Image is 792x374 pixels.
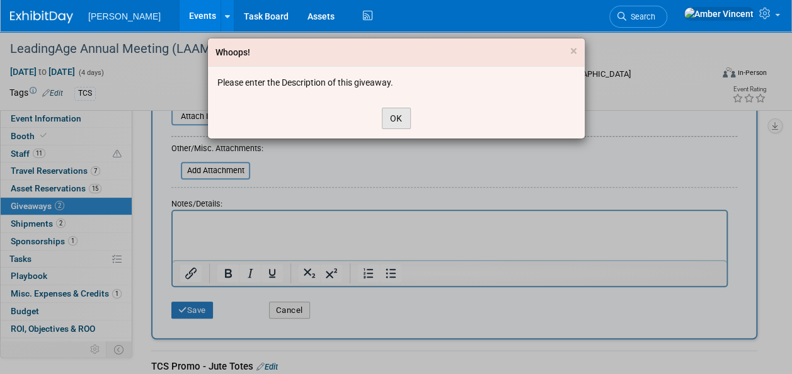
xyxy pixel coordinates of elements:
[215,46,250,59] div: Whoops!
[7,5,548,18] body: Rich Text Area. Press ALT-0 for help.
[217,76,575,89] div: Please enter the Description of this giveaway.
[570,45,577,58] button: Close
[570,43,577,59] span: ×
[382,108,411,129] button: OK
